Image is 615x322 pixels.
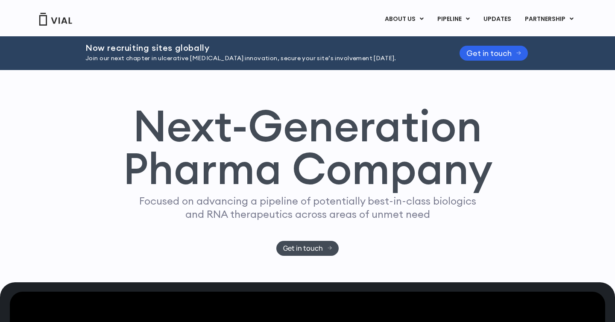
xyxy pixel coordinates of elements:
h2: Now recruiting sites globally [85,43,438,53]
img: Vial Logo [38,13,73,26]
a: ABOUT USMenu Toggle [378,12,430,26]
span: Get in touch [283,245,323,252]
span: Get in touch [466,50,512,56]
h1: Next-Generation Pharma Company [123,104,492,190]
p: Join our next chapter in ulcerative [MEDICAL_DATA] innovation, secure your site’s involvement [DA... [85,54,438,63]
p: Focused on advancing a pipeline of potentially best-in-class biologics and RNA therapeutics acros... [135,194,480,221]
a: PIPELINEMenu Toggle [430,12,476,26]
a: PARTNERSHIPMenu Toggle [518,12,580,26]
a: UPDATES [477,12,518,26]
a: Get in touch [276,241,339,256]
a: Get in touch [460,46,528,61]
